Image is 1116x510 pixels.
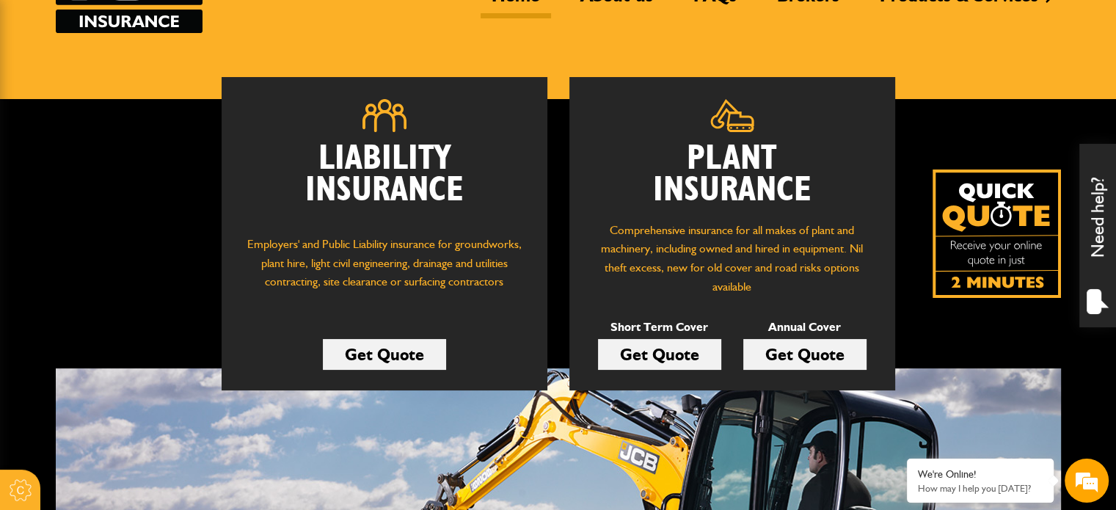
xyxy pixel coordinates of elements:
[598,318,721,337] p: Short Term Cover
[244,143,525,221] h2: Liability Insurance
[591,143,873,206] h2: Plant Insurance
[918,468,1043,481] div: We're Online!
[743,339,867,370] a: Get Quote
[933,170,1061,298] img: Quick Quote
[591,221,873,296] p: Comprehensive insurance for all makes of plant and machinery, including owned and hired in equipm...
[323,339,446,370] a: Get Quote
[743,318,867,337] p: Annual Cover
[918,483,1043,494] p: How may I help you today?
[1079,144,1116,327] div: Need help?
[244,235,525,305] p: Employers' and Public Liability insurance for groundworks, plant hire, light civil engineering, d...
[598,339,721,370] a: Get Quote
[933,170,1061,298] a: Get your insurance quote isn just 2-minutes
